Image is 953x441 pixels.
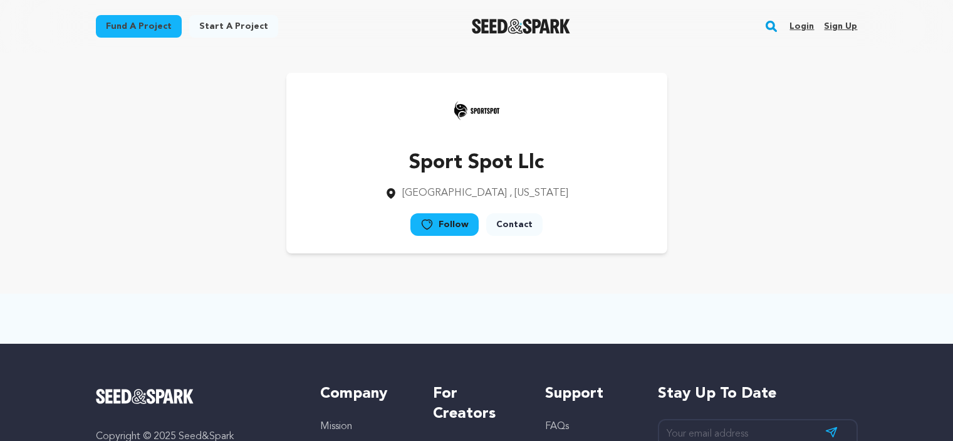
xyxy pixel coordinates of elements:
[452,85,502,135] img: https://seedandspark-static.s3.us-east-2.amazonaws.com/images/User/002/321/858/medium/9c4b5320e69...
[824,16,857,36] a: Sign up
[410,213,479,236] a: Follow
[472,19,570,34] img: Seed&Spark Logo Dark Mode
[545,422,569,432] a: FAQs
[320,422,352,432] a: Mission
[509,188,568,198] span: , [US_STATE]
[658,384,858,404] h5: Stay up to date
[472,19,570,34] a: Seed&Spark Homepage
[433,384,520,424] h5: For Creators
[385,148,568,178] p: Sport Spot Llc
[486,213,543,236] a: Contact
[402,188,507,198] span: [GEOGRAPHIC_DATA]
[545,384,632,404] h5: Support
[96,389,296,404] a: Seed&Spark Homepage
[96,15,182,38] a: Fund a project
[96,389,194,404] img: Seed&Spark Logo
[789,16,814,36] a: Login
[189,15,278,38] a: Start a project
[320,384,407,404] h5: Company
